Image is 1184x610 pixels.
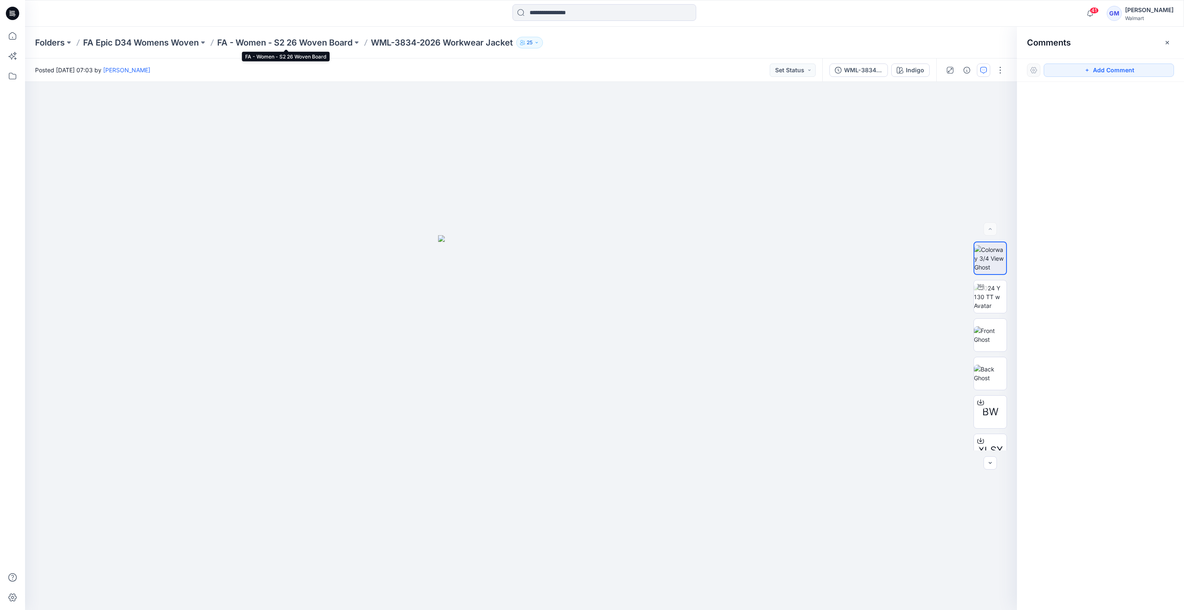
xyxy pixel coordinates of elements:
[103,66,150,74] a: [PERSON_NAME]
[83,37,199,48] a: FA Epic D34 Womens Woven
[516,37,543,48] button: 25
[1027,38,1071,48] h2: Comments
[438,235,604,610] img: eyJhbGciOiJIUzI1NiIsImtpZCI6IjAiLCJzbHQiOiJzZXMiLCJ0eXAiOiJKV1QifQ.eyJkYXRhIjp7InR5cGUiOiJzdG9yYW...
[974,365,1007,382] img: Back Ghost
[217,37,352,48] a: FA - Women - S2 26 Woven Board
[974,284,1007,310] img: 2024 Y 130 TT w Avatar
[1090,7,1099,14] span: 41
[982,404,999,419] span: BW
[891,64,930,77] button: Indigo
[974,245,1006,272] img: Colorway 3/4 View Ghost
[1044,64,1174,77] button: Add Comment
[844,66,882,75] div: WML-3834-2026 Workwear Jacket_Full Colorway
[35,37,65,48] a: Folders
[978,443,1003,458] span: XLSX
[829,64,888,77] button: WML-3834-2026 Workwear Jacket_Full Colorway
[906,66,924,75] div: Indigo
[960,64,974,77] button: Details
[527,38,532,47] p: 25
[1125,15,1174,21] div: Walmart
[1125,5,1174,15] div: [PERSON_NAME]
[371,37,513,48] p: WML-3834-2026 Workwear Jacket
[35,66,150,74] span: Posted [DATE] 07:03 by
[974,326,1007,344] img: Front Ghost
[1107,6,1122,21] div: GM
